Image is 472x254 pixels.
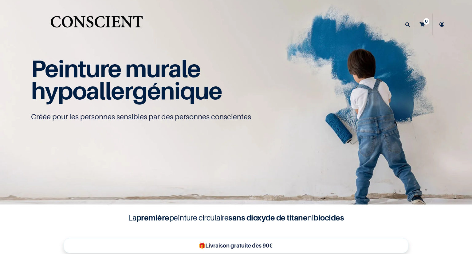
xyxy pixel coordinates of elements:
[31,112,441,122] p: Créée pour les personnes sensibles par des personnes conscientes
[31,76,222,105] span: hypoallergénique
[313,213,344,222] b: biocides
[228,213,307,222] b: sans dioxyde de titane
[199,242,273,249] b: 🎁Livraison gratuite dès 90€
[136,213,169,222] b: première
[49,12,144,37] a: Logo of Conscient
[49,12,144,37] img: Conscient
[415,14,432,35] a: 0
[31,54,200,83] span: Peinture murale
[440,214,469,243] iframe: Tidio Chat
[113,212,359,224] h4: La peinture circulaire ni
[423,18,429,24] sup: 0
